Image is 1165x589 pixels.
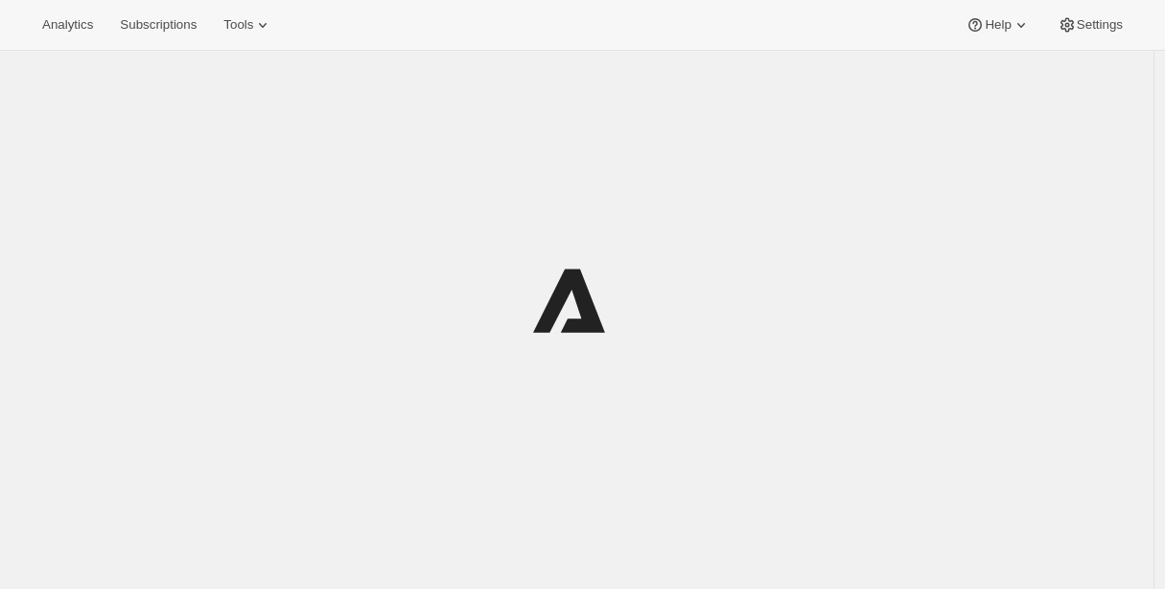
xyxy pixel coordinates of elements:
span: Tools [223,17,253,33]
button: Settings [1046,12,1134,38]
button: Help [954,12,1041,38]
span: Settings [1077,17,1123,33]
button: Analytics [31,12,105,38]
button: Tools [212,12,284,38]
button: Subscriptions [108,12,208,38]
span: Help [985,17,1011,33]
span: Subscriptions [120,17,197,33]
span: Analytics [42,17,93,33]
